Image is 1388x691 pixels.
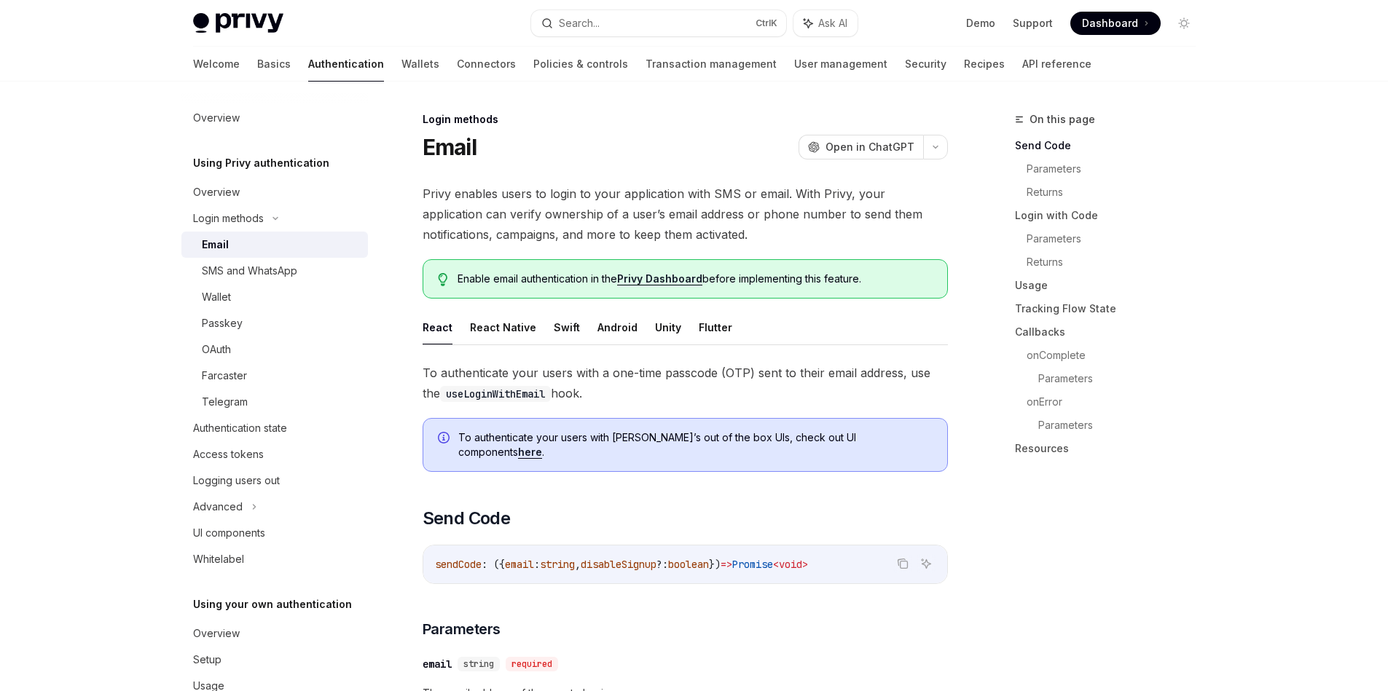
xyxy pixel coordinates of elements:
div: email [423,657,452,671]
span: Parameters [423,619,501,639]
a: Telegram [181,389,368,415]
a: Access tokens [181,441,368,467]
div: Login methods [193,210,264,227]
a: Recipes [964,47,1005,82]
a: Login with Code [1015,204,1207,227]
a: Policies & controls [533,47,628,82]
a: Setup [181,647,368,673]
a: Send Code [1015,134,1207,157]
span: < [773,558,779,571]
span: Ctrl K [756,17,777,29]
a: Whitelabel [181,546,368,572]
div: Search... [559,15,600,32]
button: React Native [470,310,536,344]
div: UI components [193,524,265,542]
a: Support [1013,16,1053,31]
a: Returns [1027,250,1207,274]
span: string [540,558,575,571]
a: Passkey [181,310,368,336]
span: }) [709,558,721,571]
span: Dashboard [1082,16,1138,31]
span: void [779,558,802,571]
span: email [505,558,534,571]
button: Android [597,310,638,344]
a: Wallet [181,284,368,310]
a: Demo [966,16,995,31]
button: React [423,310,452,344]
span: => [721,558,732,571]
a: Authentication state [181,415,368,441]
button: Swift [554,310,580,344]
span: string [463,658,494,670]
a: Overview [181,620,368,647]
button: Copy the contents from the code block [893,554,912,573]
a: Transaction management [646,47,777,82]
a: Logging users out [181,467,368,494]
div: required [506,657,558,671]
a: onError [1027,390,1207,414]
a: SMS and WhatsApp [181,258,368,284]
h5: Using your own authentication [193,596,352,613]
div: OAuth [202,341,231,358]
span: Promise [732,558,773,571]
div: Passkey [202,315,243,332]
div: Overview [193,625,240,642]
a: Basics [257,47,291,82]
span: Privy enables users to login to your application with SMS or email. With Privy, your application ... [423,183,948,245]
a: here [518,446,542,459]
a: Farcaster [181,363,368,389]
a: Tracking Flow State [1015,297,1207,320]
button: Ask AI [917,554,936,573]
button: Toggle dark mode [1172,12,1196,35]
button: Ask AI [793,10,858,36]
div: Overview [193,183,240,201]
button: Flutter [699,310,732,344]
svg: Tip [438,273,448,286]
div: Telegram [202,393,248,411]
a: Connectors [457,47,516,82]
span: Enable email authentication in the before implementing this feature. [458,272,932,286]
span: Ask AI [818,16,847,31]
a: Authentication [308,47,384,82]
a: OAuth [181,336,368,363]
a: onComplete [1027,344,1207,367]
button: Search...CtrlK [531,10,786,36]
div: SMS and WhatsApp [202,262,297,280]
div: Overview [193,109,240,127]
a: API reference [1022,47,1091,82]
a: Parameters [1027,227,1207,250]
span: , [575,558,581,571]
img: light logo [193,13,283,33]
a: Parameters [1038,414,1207,437]
span: > [802,558,808,571]
a: Dashboard [1070,12,1161,35]
div: Farcaster [202,367,247,384]
a: Email [181,232,368,258]
div: Setup [193,651,221,668]
span: To authenticate your users with [PERSON_NAME]’s out of the box UIs, check out UI components . [458,430,933,459]
span: ?: [656,558,668,571]
div: Login methods [423,112,948,127]
span: boolean [668,558,709,571]
div: Logging users out [193,472,280,489]
svg: Info [438,432,452,446]
h5: Using Privy authentication [193,154,329,172]
span: Send Code [423,507,511,530]
span: sendCode [435,558,482,571]
a: User management [794,47,887,82]
span: disableSignup [581,558,656,571]
a: Security [905,47,946,82]
div: Access tokens [193,446,264,463]
button: Open in ChatGPT [799,135,923,159]
a: Parameters [1038,367,1207,390]
div: Authentication state [193,419,287,437]
span: : ({ [482,558,505,571]
a: UI components [181,520,368,546]
a: Welcome [193,47,240,82]
a: Usage [1015,274,1207,297]
code: useLoginWithEmail [440,386,551,402]
div: Email [202,236,229,253]
span: To authenticate your users with a one-time passcode (OTP) sent to their email address, use the hook. [423,363,948,403]
span: Open in ChatGPT [826,140,914,154]
span: On this page [1030,111,1095,128]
